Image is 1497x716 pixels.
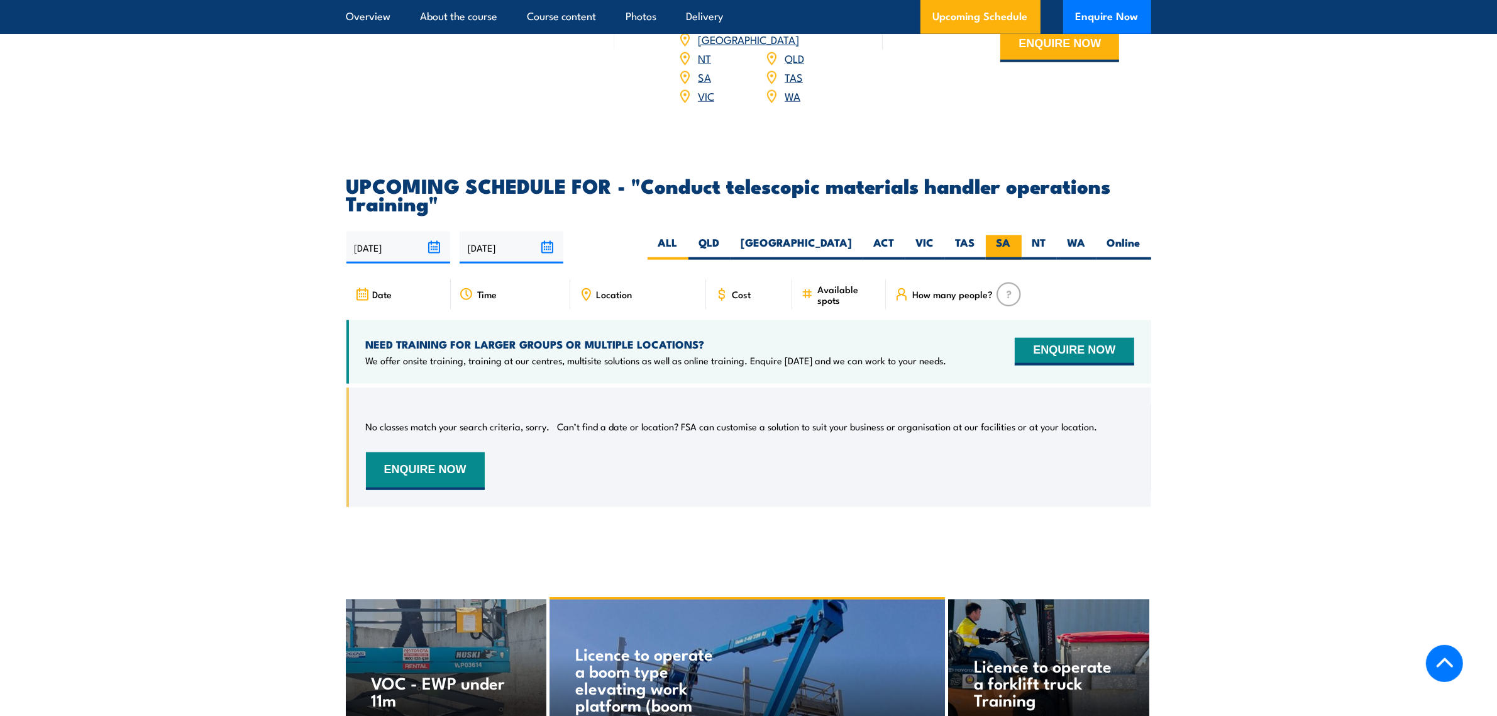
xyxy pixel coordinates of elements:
[366,420,550,433] p: No classes match your search criteria, sorry.
[346,232,450,264] input: From date
[1022,235,1057,260] label: NT
[731,235,863,260] label: [GEOGRAPHIC_DATA]
[460,232,563,264] input: To date
[785,88,800,103] a: WA
[986,235,1022,260] label: SA
[688,235,731,260] label: QLD
[698,69,711,84] a: SA
[1097,235,1151,260] label: Online
[366,452,485,490] button: ENQUIRE NOW
[945,235,986,260] label: TAS
[597,289,632,299] span: Location
[785,50,804,65] a: QLD
[371,674,520,708] h4: VOC - EWP under 11m
[785,69,803,84] a: TAS
[863,235,905,260] label: ACT
[905,235,945,260] label: VIC
[912,289,993,299] span: How many people?
[817,284,877,305] span: Available spots
[698,88,714,103] a: VIC
[974,657,1123,708] h4: Licence to operate a forklift truck Training
[477,289,497,299] span: Time
[698,50,711,65] a: NT
[698,31,799,47] a: [GEOGRAPHIC_DATA]
[346,176,1151,211] h2: UPCOMING SCHEDULE FOR - "Conduct telescopic materials handler operations Training"
[648,235,688,260] label: ALL
[1000,28,1119,62] button: ENQUIRE NOW
[366,337,947,351] h4: NEED TRAINING FOR LARGER GROUPS OR MULTIPLE LOCATIONS?
[1057,235,1097,260] label: WA
[558,420,1098,433] p: Can’t find a date or location? FSA can customise a solution to suit your business or organisation...
[1015,338,1134,366] button: ENQUIRE NOW
[366,354,947,367] p: We offer onsite training, training at our centres, multisite solutions as well as online training...
[373,289,392,299] span: Date
[732,289,751,299] span: Cost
